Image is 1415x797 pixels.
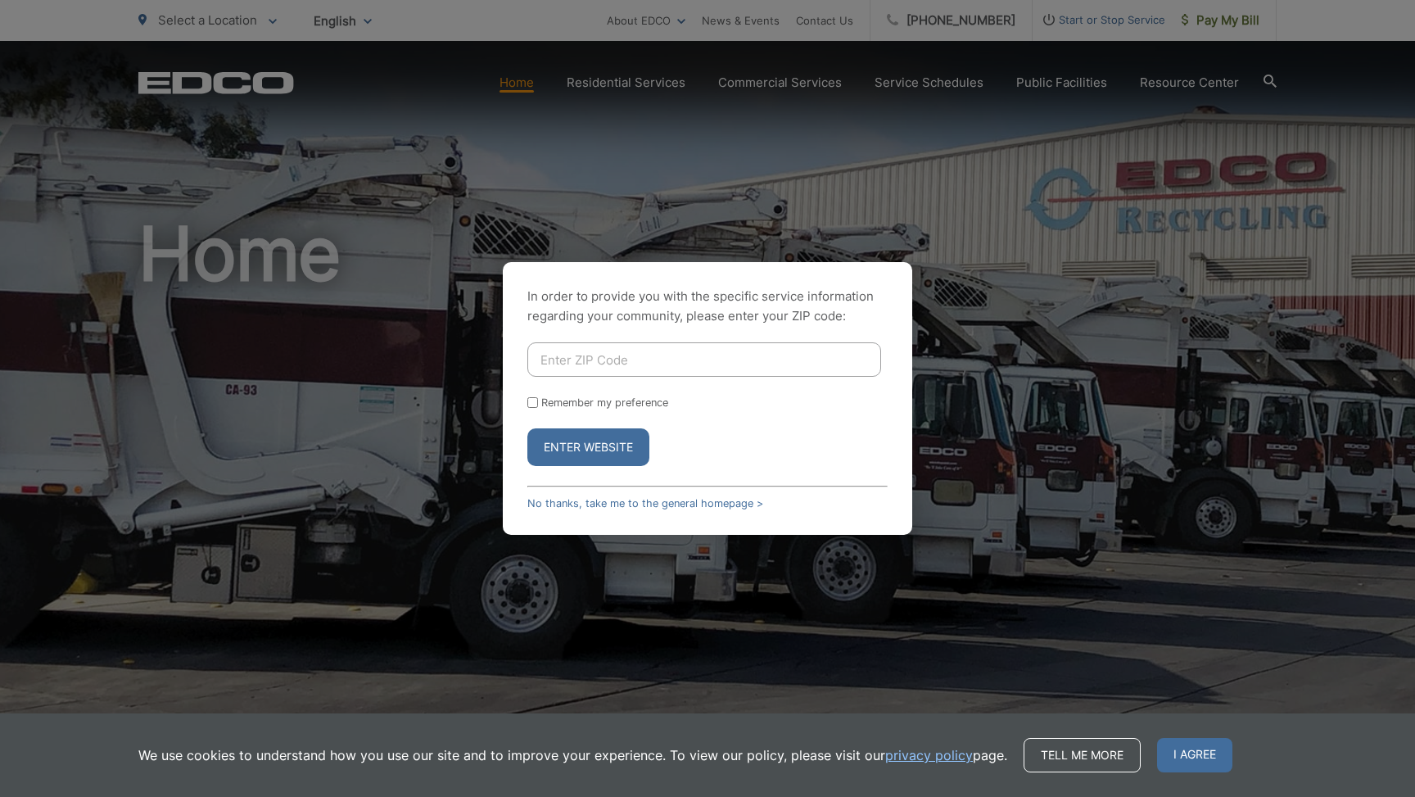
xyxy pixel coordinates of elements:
span: I agree [1157,738,1232,772]
label: Remember my preference [541,396,668,409]
p: We use cookies to understand how you use our site and to improve your experience. To view our pol... [138,745,1007,765]
button: Enter Website [527,428,649,466]
input: Enter ZIP Code [527,342,881,377]
a: privacy policy [885,745,973,765]
p: In order to provide you with the specific service information regarding your community, please en... [527,287,888,326]
a: No thanks, take me to the general homepage > [527,497,763,509]
a: Tell me more [1024,738,1141,772]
